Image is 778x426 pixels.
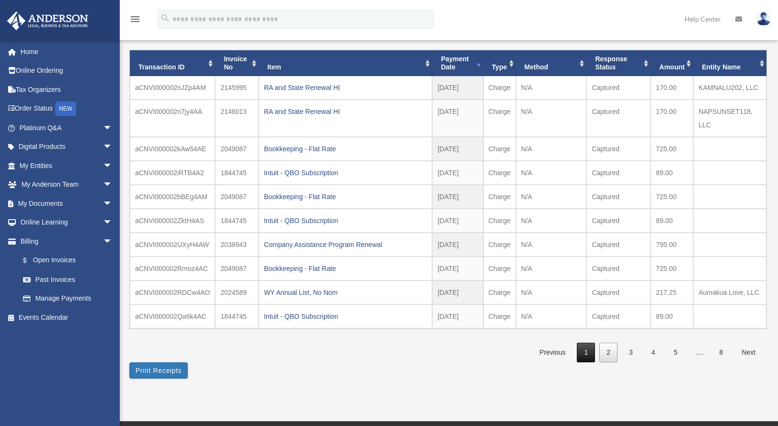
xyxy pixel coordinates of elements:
[516,209,587,233] td: N/A
[13,289,127,308] a: Manage Payments
[103,194,122,213] span: arrow_drop_down
[586,209,651,233] td: Captured
[215,280,259,304] td: 2024589
[130,209,215,233] td: aCNVI000002ZktH4AS
[516,76,587,100] td: N/A
[586,233,651,257] td: Captured
[130,233,215,257] td: aCNVI000002UXyH4AW
[516,257,587,280] td: N/A
[734,343,763,362] a: Next
[259,50,432,76] th: Item: activate to sort column ascending
[28,255,33,267] span: $
[586,161,651,185] td: Captured
[103,156,122,176] span: arrow_drop_down
[13,270,122,289] a: Past Invoices
[651,280,693,304] td: 217.25
[215,304,259,328] td: 1844745
[516,304,587,328] td: N/A
[586,100,651,137] td: Captured
[693,100,767,137] td: NAPSUNSET118, LLC
[483,137,516,161] td: Charge
[516,50,587,76] th: Method: activate to sort column ascending
[264,166,427,179] div: Intuit - QBO Subscription
[264,142,427,156] div: Bookkeeping - Flat Rate
[103,232,122,251] span: arrow_drop_down
[651,257,693,280] td: 725.00
[215,161,259,185] td: 1844745
[586,257,651,280] td: Captured
[7,213,127,232] a: Online Learningarrow_drop_down
[667,343,685,362] a: 5
[483,185,516,209] td: Charge
[7,80,127,99] a: Tax Organizers
[264,310,427,323] div: Intuit - QBO Subscription
[516,161,587,185] td: N/A
[432,161,483,185] td: [DATE]
[215,76,259,100] td: 2145995
[432,185,483,209] td: [DATE]
[215,233,259,257] td: 2038943
[432,100,483,137] td: [DATE]
[7,42,127,61] a: Home
[215,209,259,233] td: 1844745
[651,233,693,257] td: 795.00
[130,185,215,209] td: aCNVI000002bBEg4AM
[651,76,693,100] td: 170.00
[651,100,693,137] td: 170.00
[586,137,651,161] td: Captured
[130,100,215,137] td: aCNVI000002n7jy4AA
[432,76,483,100] td: [DATE]
[688,348,711,356] span: …
[651,161,693,185] td: 89.00
[483,304,516,328] td: Charge
[130,280,215,304] td: aCNVI000002RDCw4AO
[483,209,516,233] td: Charge
[712,343,730,362] a: 8
[264,262,427,275] div: Bookkeeping - Flat Rate
[586,185,651,209] td: Captured
[215,185,259,209] td: 2049087
[7,156,127,175] a: My Entitiesarrow_drop_down
[577,343,595,362] a: 1
[13,251,127,270] a: $Open Invoices
[130,50,215,76] th: Transaction ID: activate to sort column ascending
[4,11,91,30] img: Anderson Advisors Platinum Portal
[586,280,651,304] td: Captured
[215,137,259,161] td: 2049087
[264,286,427,299] div: WY Annual List, No Nom
[432,50,483,76] th: Payment Date: activate to sort column ascending
[644,343,663,362] a: 4
[483,100,516,137] td: Charge
[7,194,127,213] a: My Documentsarrow_drop_down
[651,185,693,209] td: 725.00
[7,137,127,157] a: Digital Productsarrow_drop_down
[55,101,76,116] div: NEW
[7,175,127,194] a: My Anderson Teamarrow_drop_down
[432,209,483,233] td: [DATE]
[483,50,516,76] th: Type: activate to sort column ascending
[516,233,587,257] td: N/A
[130,304,215,328] td: aCNVI000002Qa6k4AC
[129,13,141,25] i: menu
[586,304,651,328] td: Captured
[432,233,483,257] td: [DATE]
[693,76,767,100] td: KAMNALU202, LLC
[264,214,427,227] div: Intuit - QBO Subscription
[651,304,693,328] td: 89.00
[7,118,127,137] a: Platinum Q&Aarrow_drop_down
[160,13,171,23] i: search
[130,76,215,100] td: aCNVI000002nJZp4AM
[586,76,651,100] td: Captured
[103,137,122,157] span: arrow_drop_down
[130,257,215,280] td: aCNVI000002Rmoz4AC
[483,257,516,280] td: Charge
[264,81,427,94] div: RA and State Renewal HI
[516,100,587,137] td: N/A
[432,304,483,328] td: [DATE]
[693,50,767,76] th: Entity Name: activate to sort column ascending
[622,343,640,362] a: 3
[103,213,122,233] span: arrow_drop_down
[215,100,259,137] td: 2146013
[483,280,516,304] td: Charge
[586,50,651,76] th: Response Status: activate to sort column ascending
